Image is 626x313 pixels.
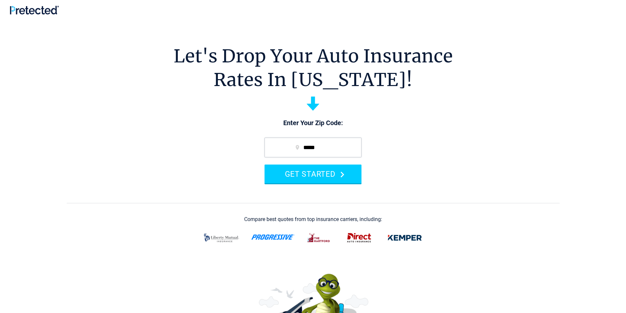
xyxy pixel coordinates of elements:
[244,216,382,222] div: Compare best quotes from top insurance carriers, including:
[303,229,335,246] img: thehartford
[265,165,361,183] button: GET STARTED
[383,229,427,246] img: kemper
[174,44,453,92] h1: Let's Drop Your Auto Insurance Rates In [US_STATE]!
[200,229,243,246] img: liberty
[251,235,295,240] img: progressive
[265,138,361,157] input: zip code
[10,6,59,14] img: Pretected Logo
[258,119,368,128] p: Enter Your Zip Code:
[343,229,375,246] img: direct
